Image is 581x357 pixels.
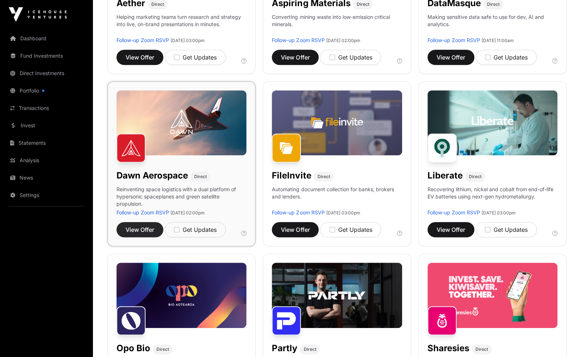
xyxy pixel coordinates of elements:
[272,170,311,181] h1: FileInvite
[151,1,164,7] span: Direct
[427,13,557,37] p: Making sensitive data safe to use for dev, AI and analytics.
[6,100,87,116] a: Transactions
[174,225,217,234] div: Get Updates
[427,170,463,181] h1: Liberate
[476,222,537,237] button: Get Updates
[272,342,297,354] h1: Partly
[116,50,163,65] button: View Offer
[545,322,581,357] iframe: Chat Widget
[6,118,87,134] a: Invest
[116,306,146,335] img: Opo Bio
[272,222,319,237] button: View Offer
[6,48,87,64] a: Fund Investments
[272,13,402,37] p: Converting mining waste into low-emission critical minerals.
[487,1,500,7] span: Direct
[485,53,528,62] div: Get Updates
[165,222,226,237] button: Get Updates
[437,53,465,62] span: View Offer
[156,346,169,352] span: Direct
[272,263,402,328] img: Partly-Banner.jpg
[6,152,87,168] a: Analysis
[6,65,87,81] a: Direct Investments
[281,53,310,62] span: View Offer
[475,346,488,352] span: Direct
[272,90,402,155] img: File-Invite-Banner.jpg
[6,170,87,186] a: News
[482,210,516,216] span: [DATE] 03:00pm
[326,38,360,43] span: [DATE] 02:00pm
[6,187,87,203] a: Settings
[116,342,150,354] h1: Opo Bio
[116,222,163,237] button: View Offer
[427,209,480,216] a: Follow-up Zoom RSVP
[272,37,324,43] a: Follow-up Zoom RSVP
[6,135,87,151] a: Statements
[427,263,557,328] img: Sharesies-Banner.jpg
[485,225,528,234] div: Get Updates
[6,83,87,99] a: Portfolio
[6,30,87,46] a: Dashboard
[427,37,480,43] a: Follow-up Zoom RSVP
[427,306,457,335] img: Sharesies
[427,90,557,155] img: Liberate-Banner.jpg
[482,38,514,43] span: [DATE] 11:00am
[427,50,474,65] button: View Offer
[116,13,246,37] p: Helping marketing teams turn research and strategy into live, on-brand presentations in minutes.
[272,186,402,209] p: Automating document collection for banks, brokers and lenders.
[326,210,360,216] span: [DATE] 03:00pm
[329,53,372,62] div: Get Updates
[476,50,537,65] button: Get Updates
[281,225,310,234] span: View Offer
[320,222,381,237] button: Get Updates
[9,7,67,22] img: Icehouse Ventures Logo
[272,50,319,65] button: View Offer
[174,53,217,62] div: Get Updates
[272,306,301,335] img: Partly
[329,225,372,234] div: Get Updates
[171,38,205,43] span: [DATE] 03:00pm
[437,225,465,234] span: View Offer
[126,53,154,62] span: View Offer
[116,90,246,155] img: Dawn-Banner.jpg
[317,174,330,180] span: Direct
[303,346,316,352] span: Direct
[116,37,169,43] a: Follow-up Zoom RSVP
[427,186,557,209] p: Recovering lithium, nickel and cobalt from end-of-life EV batteries using next-gen hydrometallurgy.
[427,134,457,163] img: Liberate
[427,222,474,237] button: View Offer
[469,174,482,180] span: Direct
[116,209,169,216] a: Follow-up Zoom RSVP
[194,174,207,180] span: Direct
[116,170,188,181] h1: Dawn Aerospace
[116,134,146,163] img: Dawn Aerospace
[320,50,381,65] button: Get Updates
[171,210,205,216] span: [DATE] 02:00pm
[272,209,324,216] a: Follow-up Zoom RSVP
[126,225,154,234] span: View Offer
[427,342,469,354] h1: Sharesies
[272,134,301,163] img: FileInvite
[356,1,369,7] span: Direct
[116,186,246,209] p: Reinventing space logistics with a dual platform of hypersonic spaceplanes and green satellite pr...
[165,50,226,65] button: Get Updates
[116,263,246,328] img: Opo-Bio-Banner.jpg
